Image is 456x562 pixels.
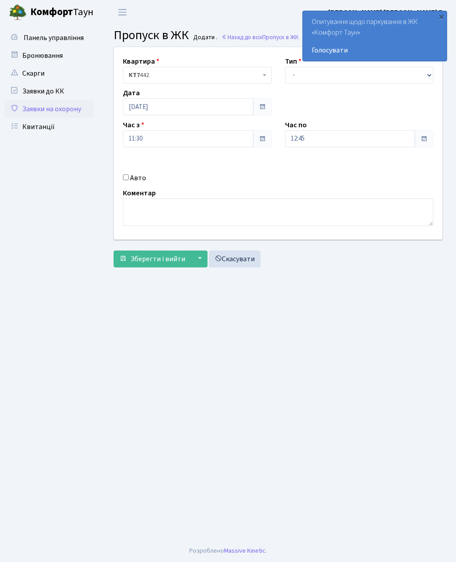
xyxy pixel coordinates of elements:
button: Переключити навігацію [111,5,134,20]
b: [PERSON_NAME] [PERSON_NAME] В. [328,8,445,17]
label: Час по [285,120,307,130]
label: Коментар [123,188,156,198]
a: Назад до всіхПропуск в ЖК [221,33,299,41]
a: Заявки до КК [4,82,94,100]
div: Опитування щодо паркування в ЖК «Комфорт Таун» [303,11,447,61]
span: Панель управління [24,33,84,43]
label: Авто [130,173,146,183]
span: Пропуск в ЖК [114,26,189,44]
a: Заявки на охорону [4,100,94,118]
span: Пропуск в ЖК [262,33,299,41]
div: Розроблено . [189,546,267,556]
span: Таун [30,5,94,20]
span: Зберегти і вийти [130,254,185,264]
a: Панель управління [4,29,94,47]
a: Бронювання [4,47,94,65]
a: Голосувати [312,45,438,56]
span: <b>КТ7</b>&nbsp;&nbsp;&nbsp;442 [129,71,261,80]
a: Скарги [4,65,94,82]
label: Дата [123,88,140,98]
label: Тип [285,56,301,67]
button: Зберегти і вийти [114,251,191,267]
a: Massive Kinetic [224,546,265,555]
a: Квитанції [4,118,94,136]
label: Час з [123,120,144,130]
b: КТ7 [129,71,140,80]
a: [PERSON_NAME] [PERSON_NAME] В. [328,7,445,18]
img: logo.png [9,4,27,21]
a: Скасувати [209,251,261,267]
b: Комфорт [30,5,73,19]
label: Квартира [123,56,159,67]
span: <b>КТ7</b>&nbsp;&nbsp;&nbsp;442 [123,67,272,84]
div: × [437,12,446,21]
small: Додати . [191,34,217,41]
